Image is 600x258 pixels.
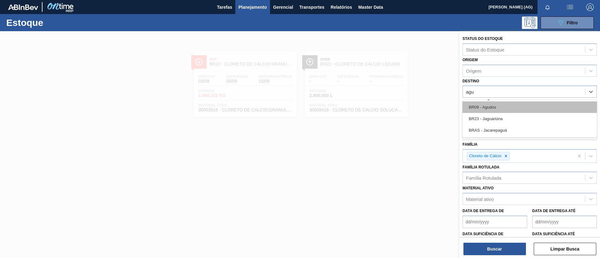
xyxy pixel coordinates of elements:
span: Tarefas [217,3,232,11]
button: Filtro [541,17,594,29]
img: Logout [586,3,594,11]
button: Notificações [537,3,557,12]
img: TNhmsLtSVTkK8tSr43FrP2fwEKptu5GPRR3wAAAABJRU5ErkJggg== [8,4,38,10]
div: Status do Estoque [466,47,504,52]
div: BR09 - Agudos [462,101,597,113]
h1: Estoque [6,19,100,26]
label: Coordenação [462,100,493,104]
label: Família Rotulada [462,165,499,169]
label: Status do Estoque [462,37,503,41]
label: Data de Entrega até [532,209,576,213]
div: Origem [466,68,481,73]
div: Material ativo [466,197,494,202]
label: Origem [462,58,478,62]
div: BR23 - Jaguariúna [462,113,597,124]
label: Data suficiência de [462,232,503,236]
span: Filtro [567,20,578,25]
span: Planejamento [238,3,267,11]
label: Data de Entrega de [462,209,504,213]
img: userActions [566,3,574,11]
input: dd/mm/yyyy [462,216,527,228]
div: BRAS - Jacarepaguá [462,124,597,136]
label: Família [462,142,477,147]
label: Material ativo [462,186,494,190]
input: dd/mm/yyyy [532,216,597,228]
span: Relatórios [331,3,352,11]
div: Pogramando: nenhum usuário selecionado [522,17,537,29]
span: Transportes [299,3,324,11]
label: Destino [462,79,479,83]
label: Data suficiência até [532,232,575,236]
span: Master Data [358,3,383,11]
span: Gerencial [273,3,293,11]
div: Família Rotulada [466,175,501,181]
div: Cloreto de Cálcio [467,152,502,160]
